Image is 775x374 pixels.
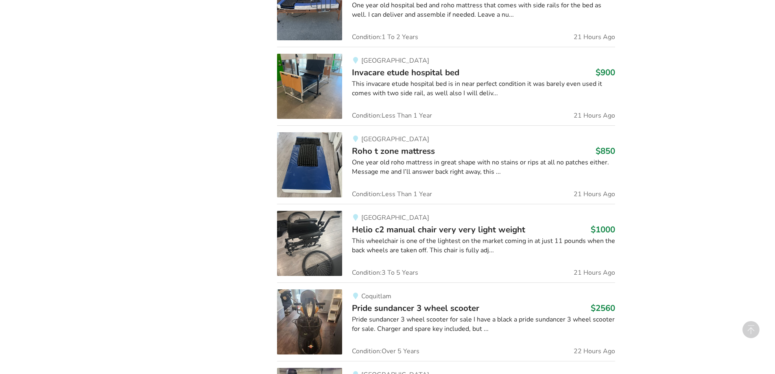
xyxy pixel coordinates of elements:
[596,146,615,156] h3: $850
[277,289,342,354] img: mobility- pride sundancer 3 wheel scooter
[361,135,429,144] span: [GEOGRAPHIC_DATA]
[352,112,432,119] span: Condition: Less Than 1 Year
[352,67,459,78] span: Invacare etude hospital bed
[361,292,391,301] span: Coquitlam
[352,348,419,354] span: Condition: Over 5 Years
[352,34,418,40] span: Condition: 1 To 2 Years
[361,213,429,222] span: [GEOGRAPHIC_DATA]
[574,112,615,119] span: 21 Hours Ago
[352,236,615,255] div: This wheelchair is one of the lightest on the market coming in at just 11 pounds when the back wh...
[352,79,615,98] div: This invacare etude hospital bed is in near perfect condition it was barely even used it comes wi...
[591,303,615,313] h3: $2560
[574,34,615,40] span: 21 Hours Ago
[352,1,615,20] div: One year old hospital bed and roho mattress that comes with side rails for the bed as well. I can...
[596,67,615,78] h3: $900
[352,302,479,314] span: Pride sundancer 3 wheel scooter
[361,56,429,65] span: [GEOGRAPHIC_DATA]
[277,132,342,197] img: bedroom equipment-roho t zone mattress
[352,158,615,177] div: One year old roho mattress in great shape with no stains or rips at all no patches either. Messag...
[352,145,435,157] span: Roho t zone mattress
[591,224,615,235] h3: $1000
[574,191,615,197] span: 21 Hours Ago
[277,282,615,361] a: mobility- pride sundancer 3 wheel scooterCoquitlamPride sundancer 3 wheel scooter$2560Pride sunda...
[574,348,615,354] span: 22 Hours Ago
[352,315,615,334] div: Pride sundancer 3 wheel scooter for sale I have a black a pride sundancer 3 wheel scooter for sal...
[277,47,615,125] a: bedroom equipment-invacare etude hospital bed[GEOGRAPHIC_DATA]Invacare etude hospital bed$900This...
[277,54,342,119] img: bedroom equipment-invacare etude hospital bed
[574,269,615,276] span: 21 Hours Ago
[352,269,418,276] span: Condition: 3 To 5 Years
[352,191,432,197] span: Condition: Less Than 1 Year
[277,211,342,276] img: mobility-helio c2 manual chair very very light weight
[352,224,525,235] span: Helio c2 manual chair very very light weight
[277,125,615,204] a: bedroom equipment-roho t zone mattress [GEOGRAPHIC_DATA]Roho t zone mattress$850One year old roho...
[277,204,615,282] a: mobility-helio c2 manual chair very very light weight [GEOGRAPHIC_DATA]Helio c2 manual chair very...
